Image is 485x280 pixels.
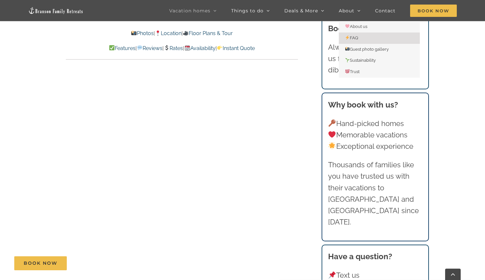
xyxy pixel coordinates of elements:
[328,131,336,138] img: ❤️
[339,66,420,78] a: 💯Trust
[66,44,298,53] p: | | | |
[328,24,372,33] b: Book Direct
[328,272,336,279] img: 📌
[328,252,392,261] strong: Have a question?
[345,35,359,40] span: FAQ
[185,45,190,50] img: 📆
[217,45,255,51] a: Instant Quote
[345,47,389,52] span: Guest photo gallery
[328,159,423,228] p: Thousands of families like you have trusted us with their vacations to [GEOGRAPHIC_DATA] and [GEO...
[24,261,57,266] span: Book Now
[137,45,142,50] img: 💬
[328,142,336,149] img: 🌟
[345,69,349,73] img: 💯
[231,8,264,13] span: Things to do
[328,42,423,76] p: Always book directly with us for the best rate and first dibs on the best dates.
[345,69,360,74] span: Trust
[169,8,210,13] span: Vacation homes
[164,45,169,50] img: 💲
[328,99,423,111] h3: Why book with us?
[339,32,420,44] a: ⚡️FAQ
[339,21,420,32] a: 🩷About us
[410,5,457,17] span: Book Now
[131,31,136,36] img: 📸
[345,58,349,62] img: 🌱
[183,30,233,36] a: Floor Plans & Tour
[155,30,182,36] a: Location
[131,30,153,36] a: Photos
[184,45,215,51] a: Availability
[137,45,162,51] a: Reviews
[155,31,160,36] img: 📍
[345,35,349,40] img: ⚡️
[28,7,83,14] img: Branson Family Retreats Logo
[339,55,420,66] a: 🌱Sustainability
[345,24,349,28] img: 🩷
[345,24,368,29] span: About us
[375,8,396,13] span: Contact
[328,118,423,152] p: Hand-picked homes Memorable vacations Exceptional experience
[14,256,67,270] a: Book Now
[217,45,222,50] img: 👉
[345,47,349,51] img: 📸
[109,45,114,50] img: ✅
[66,29,298,38] p: | |
[339,44,420,55] a: 📸Guest photo gallery
[164,45,183,51] a: Rates
[183,31,188,36] img: 🎥
[284,8,318,13] span: Deals & More
[109,45,136,51] a: Features
[328,120,336,127] img: 🔑
[339,8,354,13] span: About
[345,58,376,63] span: Sustainability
